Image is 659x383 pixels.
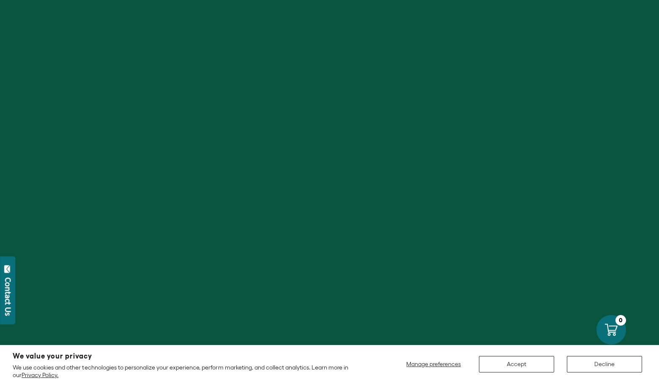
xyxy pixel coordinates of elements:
[615,315,626,326] div: 0
[479,356,554,372] button: Accept
[13,364,369,379] p: We use cookies and other technologies to personalize your experience, perform marketing, and coll...
[22,372,58,378] a: Privacy Policy.
[401,356,466,372] button: Manage preferences
[567,356,642,372] button: Decline
[406,361,461,367] span: Manage preferences
[4,277,12,316] div: Contact Us
[13,353,369,360] h2: We value your privacy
